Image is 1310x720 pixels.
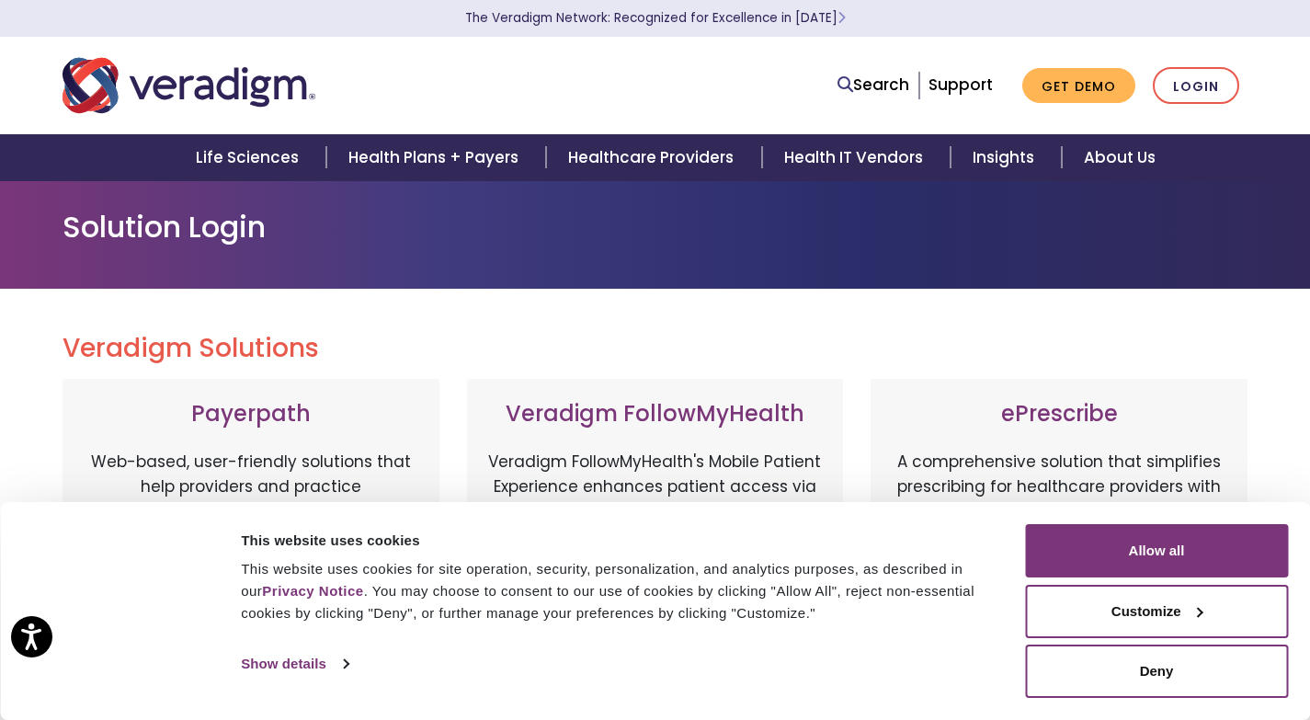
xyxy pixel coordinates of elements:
h3: ePrescribe [889,401,1229,428]
h1: Solution Login [63,210,1248,245]
a: Health IT Vendors [762,134,951,181]
a: Life Sciences [174,134,326,181]
a: Healthcare Providers [546,134,761,181]
p: A comprehensive solution that simplifies prescribing for healthcare providers with features like ... [889,450,1229,643]
a: Search [837,73,909,97]
a: Show details [241,650,347,678]
a: Health Plans + Payers [326,134,546,181]
a: Get Demo [1022,68,1135,104]
h2: Veradigm Solutions [63,333,1248,364]
button: Allow all [1025,524,1288,577]
p: Veradigm FollowMyHealth's Mobile Patient Experience enhances patient access via mobile devices, o... [485,450,826,624]
a: About Us [1062,134,1178,181]
a: Support [928,74,993,96]
a: Login [1153,67,1239,105]
a: The Veradigm Network: Recognized for Excellence in [DATE]Learn More [465,9,846,27]
a: Insights [951,134,1062,181]
p: Web-based, user-friendly solutions that help providers and practice administrators enhance revenu... [81,450,421,643]
h3: Veradigm FollowMyHealth [485,401,826,428]
div: This website uses cookies for site operation, security, personalization, and analytics purposes, ... [241,558,1004,624]
span: Learn More [837,9,846,27]
button: Customize [1025,585,1288,638]
a: Privacy Notice [262,583,363,599]
div: This website uses cookies [241,530,1004,552]
h3: Payerpath [81,401,421,428]
img: Veradigm logo [63,55,315,116]
button: Deny [1025,645,1288,698]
